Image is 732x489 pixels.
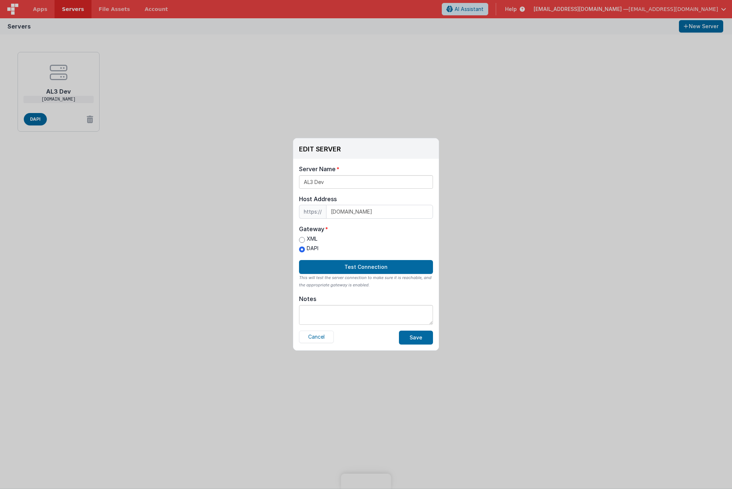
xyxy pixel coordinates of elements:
[299,331,334,343] button: Cancel
[299,247,305,252] input: DAPI
[299,195,433,203] div: Host Address
[299,235,318,243] label: XML
[299,245,318,252] label: DAPI
[299,260,433,274] button: Test Connection
[299,225,324,233] div: Gateway
[299,295,316,302] div: Notes
[299,175,433,189] input: My Server
[299,274,433,289] div: This will test the server connection to make sure it is reachable, and the appropriate gateway is...
[326,205,433,219] input: IP or domain name
[399,331,433,345] button: Save
[299,146,341,153] h3: EDIT SERVER
[299,237,305,243] input: XML
[341,474,391,489] iframe: Marker.io feedback button
[299,165,336,173] div: Server Name
[299,205,326,219] span: https://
